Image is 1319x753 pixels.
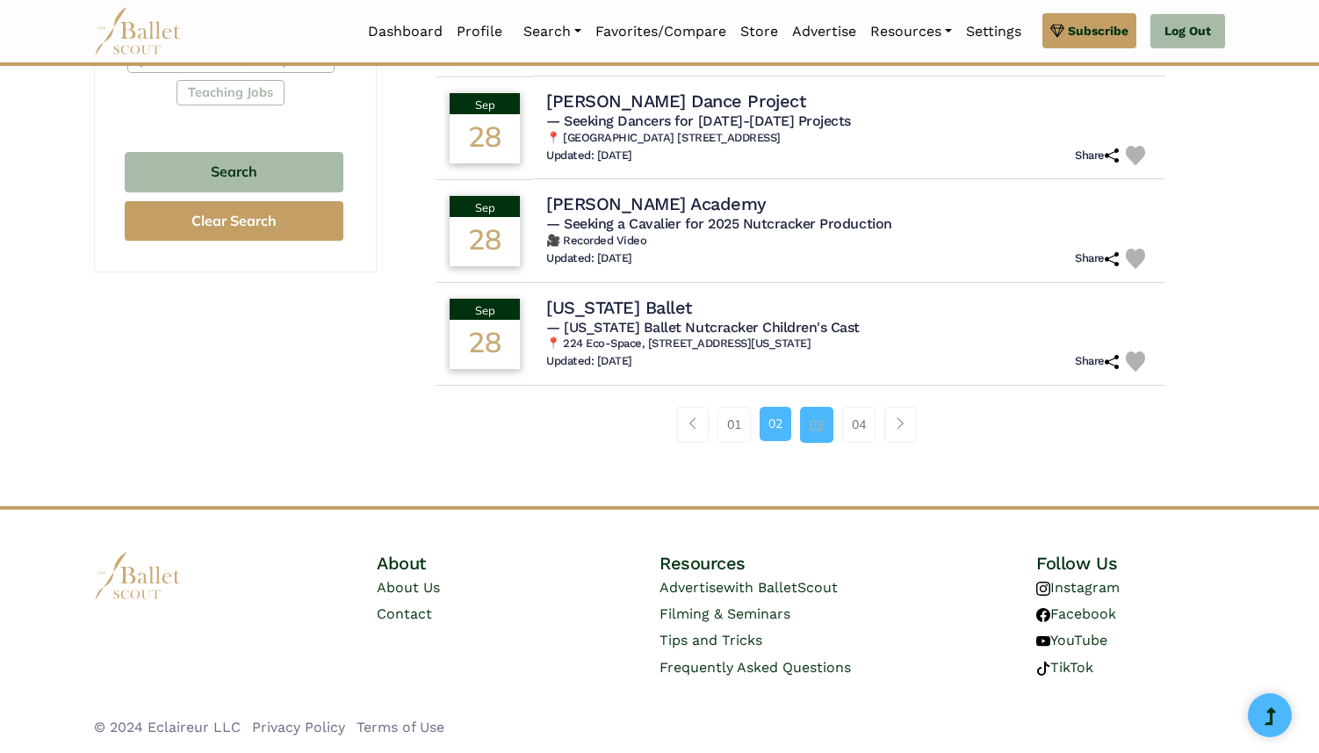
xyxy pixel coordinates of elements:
[1036,659,1093,676] a: TikTok
[450,13,509,50] a: Profile
[1075,251,1119,266] h6: Share
[94,716,241,739] li: © 2024 Eclaireur LLC
[546,192,767,215] h4: [PERSON_NAME] Academy
[1150,14,1225,49] a: Log Out
[588,13,733,50] a: Favorites/Compare
[125,201,343,241] button: Clear Search
[659,605,790,622] a: Filming & Seminars
[125,152,343,193] button: Search
[733,13,785,50] a: Store
[546,148,632,163] h6: Updated: [DATE]
[252,719,345,735] a: Privacy Policy
[546,296,692,319] h4: [US_STATE] Ballet
[450,320,520,369] div: 28
[361,13,450,50] a: Dashboard
[959,13,1028,50] a: Settings
[546,337,1152,351] h6: 📍 224 Eco-Space, [STREET_ADDRESS][US_STATE]
[1068,21,1128,40] span: Subscribe
[377,552,566,575] h4: About
[546,112,851,129] span: — Seeking Dancers for [DATE]-[DATE] Projects
[760,407,791,440] a: 02
[800,407,833,442] a: 03
[450,196,520,217] div: Sep
[863,13,959,50] a: Resources
[357,719,444,735] a: Terms of Use
[1075,148,1119,163] h6: Share
[659,579,838,596] a: Advertisewith BalletScout
[516,13,588,50] a: Search
[450,217,520,266] div: 28
[377,579,440,596] a: About Us
[450,93,520,114] div: Sep
[1036,634,1050,648] img: youtube logo
[785,13,863,50] a: Advertise
[717,407,751,442] a: 01
[677,407,926,442] nav: Page navigation example
[546,354,632,369] h6: Updated: [DATE]
[546,251,632,266] h6: Updated: [DATE]
[450,114,520,163] div: 28
[659,632,762,648] a: Tips and Tricks
[1050,21,1064,40] img: gem.svg
[1036,608,1050,622] img: facebook logo
[1042,13,1136,48] a: Subscribe
[1036,605,1116,622] a: Facebook
[1036,662,1050,676] img: tiktok logo
[546,319,860,336] span: — [US_STATE] Ballet Nutcracker Children's Cast
[1036,552,1225,575] h4: Follow Us
[1036,582,1050,596] img: instagram logo
[659,552,942,575] h4: Resources
[659,659,851,676] a: Frequently Asked Questions
[546,131,1152,146] h6: 📍 [GEOGRAPHIC_DATA] [STREET_ADDRESS]
[94,552,182,600] img: logo
[546,234,1152,249] h6: 🎥 Recorded Video
[377,605,432,622] a: Contact
[1036,632,1107,648] a: YouTube
[842,407,876,442] a: 04
[450,299,520,320] div: Sep
[1075,354,1119,369] h6: Share
[724,579,838,596] span: with BalletScout
[546,90,805,112] h4: [PERSON_NAME] Dance Project
[1036,579,1120,596] a: Instagram
[546,215,892,232] span: — Seeking a Cavalier for 2025 Nutcracker Production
